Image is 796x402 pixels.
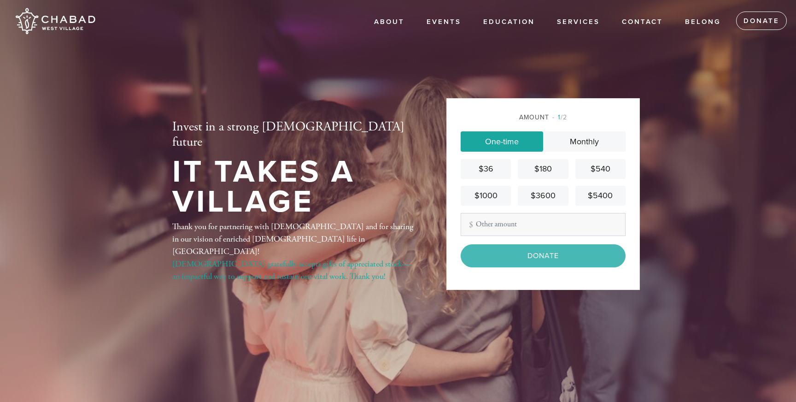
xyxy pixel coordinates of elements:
div: $36 [464,163,507,175]
a: $1000 [461,186,511,206]
a: $3600 [518,186,568,206]
a: $5400 [575,186,626,206]
a: Donate [736,12,787,30]
a: Belong [678,13,728,31]
a: [DEMOGRAPHIC_DATA] gratefully accepts gifts of appreciated stock—an impactful way to support and ... [172,259,410,282]
input: Other amount [461,213,626,236]
a: One-time [461,131,543,152]
h1: It Takes a Village [172,157,416,217]
img: Chabad%20West%20Village.png [14,5,96,38]
a: Services [550,13,607,31]
div: $540 [579,163,622,175]
a: EDUCATION [476,13,542,31]
div: $180 [521,163,564,175]
h2: Invest in a strong [DEMOGRAPHIC_DATA] future [172,119,416,150]
div: Thank you for partnering with [DEMOGRAPHIC_DATA] and for sharing in our vision of enriched [DEMOG... [172,220,416,283]
a: About [367,13,411,31]
a: $180 [518,159,568,179]
div: $3600 [521,189,564,202]
div: $1000 [464,189,507,202]
a: Contact [615,13,670,31]
div: Amount [461,112,626,122]
a: Monthly [543,131,626,152]
a: $36 [461,159,511,179]
span: 1 [558,113,561,121]
a: Events [420,13,468,31]
span: /2 [552,113,567,121]
div: $5400 [579,189,622,202]
a: $540 [575,159,626,179]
